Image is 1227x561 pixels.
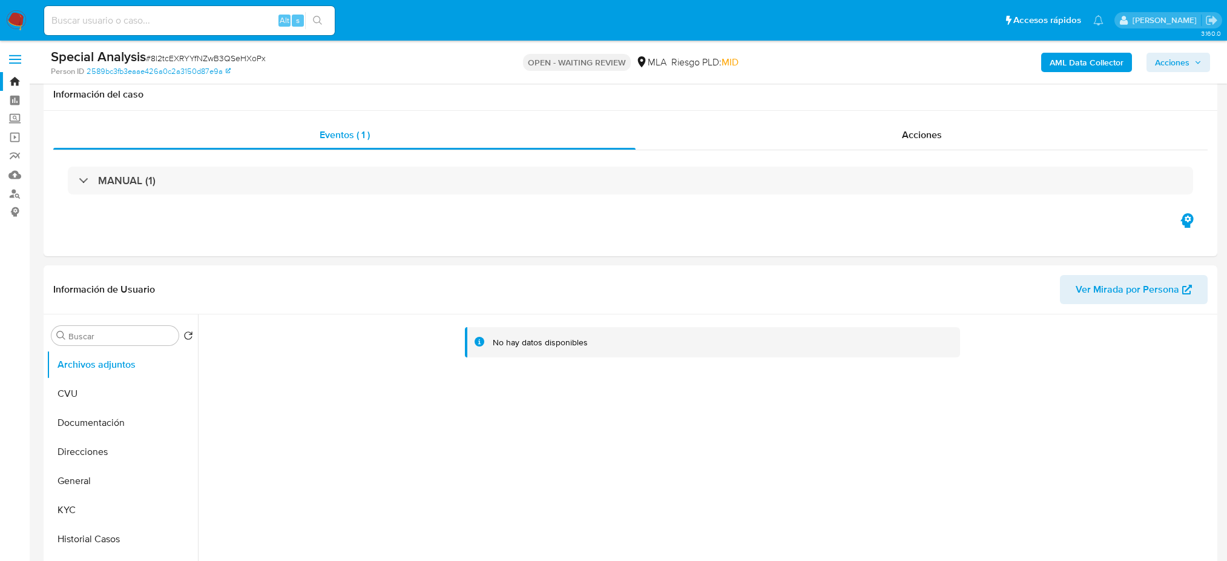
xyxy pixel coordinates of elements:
[87,66,231,77] a: 2589bc3fb3eaae426a0c2a3150d87e9a
[1133,15,1201,26] p: abril.medzovich@mercadolibre.com
[1146,53,1210,72] button: Acciones
[47,350,198,379] button: Archivos adjuntos
[902,128,942,142] span: Acciones
[44,13,335,28] input: Buscar usuario o caso...
[47,525,198,554] button: Historial Casos
[280,15,289,26] span: Alt
[523,54,631,71] p: OPEN - WAITING REVIEW
[68,167,1193,194] div: MANUAL (1)
[1155,53,1189,72] span: Acciones
[1041,53,1132,72] button: AML Data Collector
[671,56,739,69] span: Riesgo PLD:
[51,66,84,77] b: Person ID
[47,437,198,466] button: Direcciones
[722,55,739,69] span: MID
[1013,14,1081,27] span: Accesos rápidos
[296,15,300,26] span: s
[53,284,155,296] h1: Información de Usuario
[47,496,198,525] button: KYC
[56,331,66,340] button: Buscar
[68,331,174,342] input: Buscar
[47,408,198,437] button: Documentación
[51,47,146,66] b: Special Analysis
[183,331,193,344] button: Volver al orden por defecto
[98,174,156,187] h3: MANUAL (1)
[636,56,666,69] div: MLA
[53,88,1208,101] h1: Información del caso
[493,337,588,348] div: No hay datos disponibles
[1093,15,1104,25] a: Notificaciones
[1205,14,1218,27] a: Salir
[305,12,330,29] button: search-icon
[320,128,370,142] span: Eventos ( 1 )
[1050,53,1123,72] b: AML Data Collector
[1060,275,1208,304] button: Ver Mirada por Persona
[146,52,266,64] span: # 8l2tcEXRYYfNZwB3QSeHXoPx
[47,379,198,408] button: CVU
[1076,275,1179,304] span: Ver Mirada por Persona
[47,466,198,496] button: General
